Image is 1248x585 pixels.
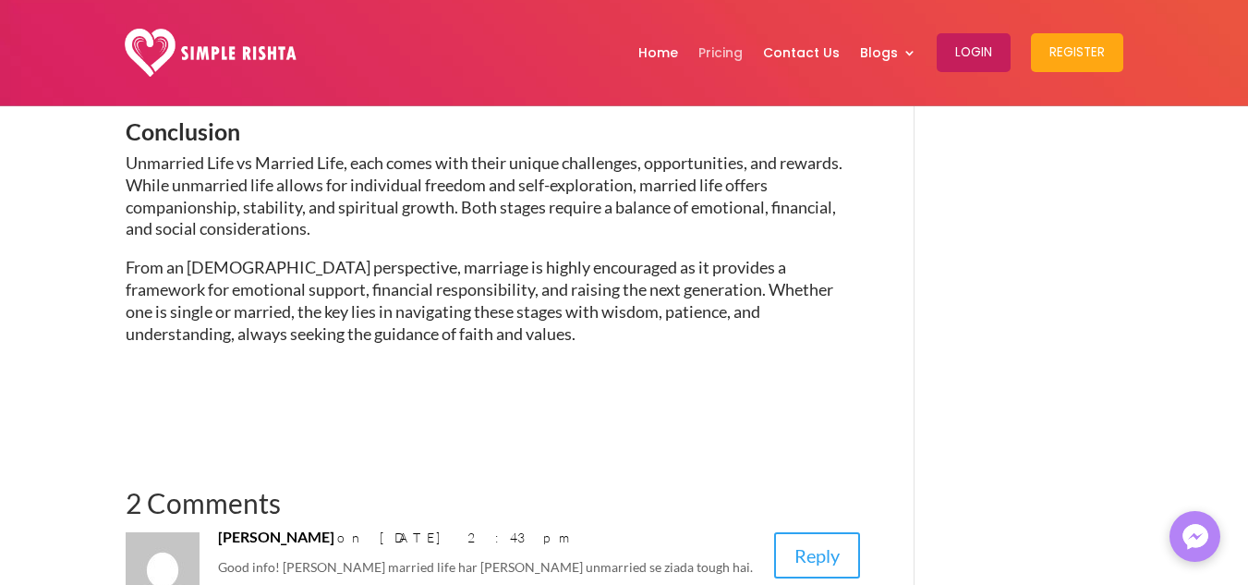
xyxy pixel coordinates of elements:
a: Reply to Romaisa [774,532,860,579]
button: Login [937,33,1011,72]
span: Unmarried Life vs Married Life, each comes with their unique challenges, opportunities, and rewar... [126,152,842,238]
a: Blogs [860,5,916,101]
span: [PERSON_NAME] [218,526,334,548]
img: Messenger [1177,518,1214,555]
a: Contact Us [763,5,840,101]
p: Good info! [PERSON_NAME] married life har [PERSON_NAME] unmarried se ziada tough hai. [218,556,758,579]
span: Conclusion [126,117,240,145]
a: Pricing [698,5,743,101]
h1: 2 Comments [126,489,860,526]
a: Home [638,5,678,101]
button: Register [1031,33,1123,72]
a: Register [1031,5,1123,101]
a: Login [937,5,1011,101]
span: From an [DEMOGRAPHIC_DATA] perspective, marriage is highly encouraged as it provides a framework ... [126,257,833,343]
span: on [DATE] 2:43 pm [337,530,584,545]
